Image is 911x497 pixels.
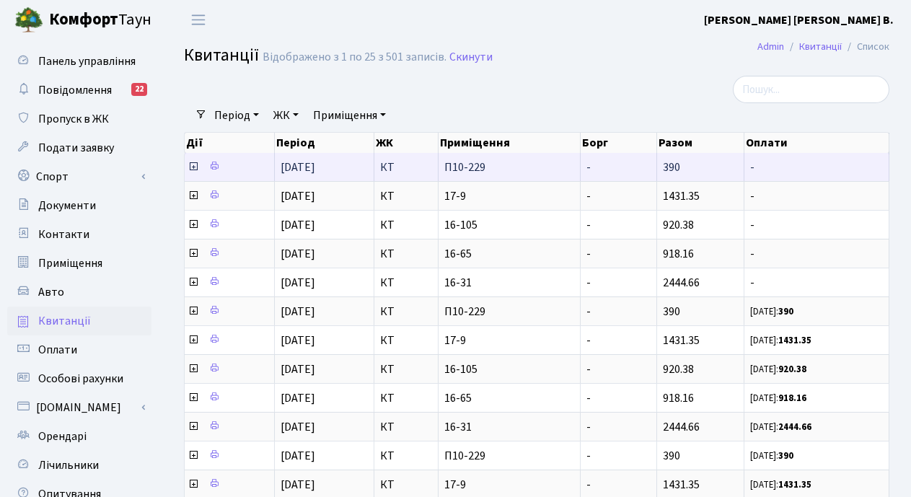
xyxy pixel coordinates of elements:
[586,217,591,233] span: -
[268,103,304,128] a: ЖК
[38,226,89,242] span: Контакти
[444,450,574,462] span: П10-229
[663,361,694,377] span: 920.38
[586,275,591,291] span: -
[380,450,432,462] span: КТ
[663,477,700,493] span: 1431.35
[733,76,889,103] input: Пошук...
[49,8,151,32] span: Таун
[704,12,894,29] a: [PERSON_NAME] [PERSON_NAME] В.
[736,32,911,62] nav: breadcrumb
[7,278,151,307] a: Авто
[444,219,574,231] span: 16-105
[281,275,315,291] span: [DATE]
[586,188,591,204] span: -
[449,50,493,64] a: Скинути
[750,219,883,231] span: -
[281,246,315,262] span: [DATE]
[750,190,883,202] span: -
[663,448,680,464] span: 390
[586,448,591,464] span: -
[275,133,374,153] th: Період
[750,334,811,347] small: [DATE]:
[281,217,315,233] span: [DATE]
[744,133,889,153] th: Оплати
[778,392,806,405] b: 918.16
[380,162,432,173] span: КТ
[444,190,574,202] span: 17-9
[7,364,151,393] a: Особові рахунки
[7,220,151,249] a: Контакти
[38,255,102,271] span: Приміщення
[281,361,315,377] span: [DATE]
[778,421,811,434] b: 2444.66
[281,188,315,204] span: [DATE]
[7,105,151,133] a: Пропуск в ЖК
[281,448,315,464] span: [DATE]
[586,333,591,348] span: -
[663,333,700,348] span: 1431.35
[307,103,392,128] a: Приміщення
[581,133,657,153] th: Борг
[750,421,811,434] small: [DATE]:
[38,82,112,98] span: Повідомлення
[444,162,574,173] span: П10-229
[7,393,151,422] a: [DOMAIN_NAME]
[38,53,136,69] span: Панель управління
[439,133,581,153] th: Приміщення
[663,390,694,406] span: 918.16
[281,159,315,175] span: [DATE]
[586,159,591,175] span: -
[444,364,574,375] span: 16-105
[444,248,574,260] span: 16-65
[281,390,315,406] span: [DATE]
[281,333,315,348] span: [DATE]
[184,43,259,68] span: Квитанції
[586,246,591,262] span: -
[380,364,432,375] span: КТ
[778,305,793,318] b: 390
[586,477,591,493] span: -
[663,159,680,175] span: 390
[208,103,265,128] a: Період
[281,419,315,435] span: [DATE]
[750,449,793,462] small: [DATE]:
[14,6,43,35] img: logo.png
[7,76,151,105] a: Повідомлення22
[750,363,806,376] small: [DATE]:
[7,451,151,480] a: Лічильники
[180,8,216,32] button: Переключити навігацію
[757,39,784,54] a: Admin
[380,219,432,231] span: КТ
[7,133,151,162] a: Подати заявку
[444,277,574,289] span: 16-31
[778,478,811,491] b: 1431.35
[799,39,842,54] a: Квитанції
[185,133,275,153] th: Дії
[778,334,811,347] b: 1431.35
[7,249,151,278] a: Приміщення
[657,133,744,153] th: Разом
[38,111,109,127] span: Пропуск в ЖК
[7,162,151,191] a: Спорт
[750,248,883,260] span: -
[49,8,118,31] b: Комфорт
[38,198,96,214] span: Документи
[663,188,700,204] span: 1431.35
[444,335,574,346] span: 17-9
[586,304,591,320] span: -
[7,335,151,364] a: Оплати
[778,449,793,462] b: 390
[586,361,591,377] span: -
[38,284,64,300] span: Авто
[444,479,574,491] span: 17-9
[380,479,432,491] span: КТ
[586,390,591,406] span: -
[38,313,91,329] span: Квитанції
[663,275,700,291] span: 2444.66
[38,371,123,387] span: Особові рахунки
[663,419,700,435] span: 2444.66
[750,162,883,173] span: -
[281,304,315,320] span: [DATE]
[374,133,439,153] th: ЖК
